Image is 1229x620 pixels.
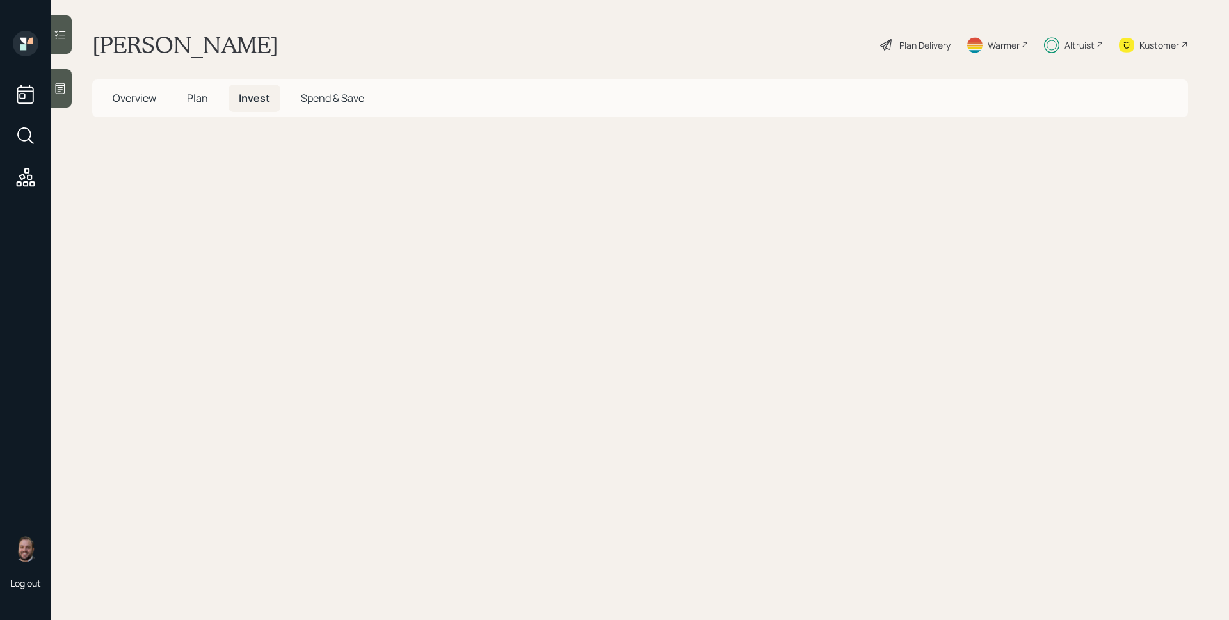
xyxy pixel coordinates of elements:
div: Kustomer [1139,38,1179,52]
div: Plan Delivery [899,38,951,52]
span: Spend & Save [301,91,364,105]
span: Overview [113,91,156,105]
div: Warmer [988,38,1020,52]
h1: [PERSON_NAME] [92,31,278,59]
img: james-distasi-headshot.png [13,536,38,562]
div: Altruist [1064,38,1095,52]
div: Log out [10,577,41,589]
span: Invest [239,91,270,105]
span: Plan [187,91,208,105]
